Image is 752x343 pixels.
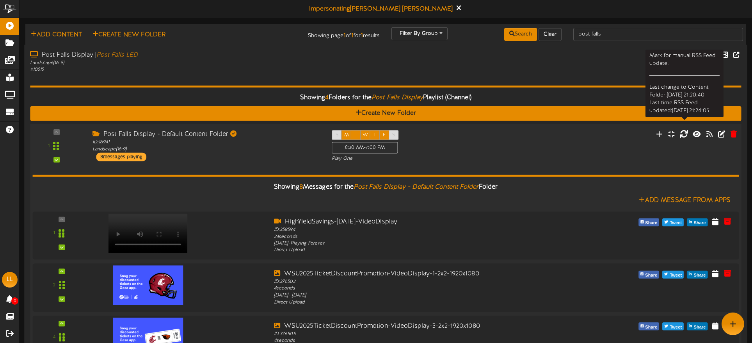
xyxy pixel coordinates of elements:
[687,270,708,278] button: Share
[373,132,376,138] span: T
[30,66,320,73] div: # 10515
[332,142,398,154] div: 8:30 AM - 7:00 PM
[504,28,537,41] button: Search
[343,32,346,39] strong: 1
[30,50,320,59] div: Post Falls Display |
[96,152,147,161] div: 8 messages playing
[274,292,556,298] div: [DATE] - [DATE]
[28,30,84,40] button: Add Content
[687,322,708,330] button: Share
[351,32,354,39] strong: 1
[30,59,320,66] div: Landscape ( 16:9 )
[363,132,368,138] span: W
[336,132,338,138] span: S
[668,219,683,227] span: Tweet
[344,132,349,138] span: M
[113,265,183,305] img: 6057019c-62c8-40f1-9209-88838aa65450.png
[644,323,659,331] span: Share
[27,179,745,195] div: Showing Messages for the Folder
[274,217,556,226] div: HighYieldSavings-[DATE]-VideoDisplay
[668,271,683,279] span: Tweet
[354,184,478,191] i: Post Falls Display - Default Content Folder
[274,322,556,330] div: WSU2025TicketDiscountPromotion-VideoDisplay-3-2x2-1920x1080
[265,27,386,40] div: Showing page of for results
[636,196,733,205] button: Add Message From Apps
[30,106,741,121] button: Create New Folder
[662,322,684,330] button: Tweet
[638,218,659,226] button: Share
[573,28,743,41] input: -- Search Playlists by Name --
[361,32,363,39] strong: 1
[687,218,708,226] button: Share
[11,297,18,305] span: 0
[24,89,747,106] div: Showing Folders for the Playlist (Channel)
[662,218,684,226] button: Tweet
[692,219,708,227] span: Share
[662,270,684,278] button: Tweet
[274,247,556,254] div: Direct Upload
[274,269,556,278] div: WSU2025TicketDiscountPromotion-VideoDisplay-1-2x2-1920x1080
[92,130,320,139] div: Post Falls Display - Default Content Folder
[383,132,386,138] span: F
[90,30,168,40] button: Create New Folder
[692,323,708,331] span: Share
[92,139,320,153] div: ID: 16941 Landscape ( 16:9 )
[96,51,138,58] i: Post Falls LED
[2,272,18,288] div: LL
[325,94,329,101] span: 4
[638,270,659,278] button: Share
[692,271,708,279] span: Share
[332,155,500,162] div: Play One
[355,132,357,138] span: T
[372,94,423,101] i: Post Falls Display
[299,184,303,191] span: 8
[539,28,562,41] button: Clear
[638,322,659,330] button: Share
[274,279,556,292] div: ID: 376502 4 seconds
[392,132,395,138] span: S
[274,227,556,240] div: ID: 358594 24 seconds
[644,219,659,227] span: Share
[274,299,556,305] div: Direct Upload
[274,240,556,247] div: [DATE] - Playing Forever
[391,27,448,40] button: Filter By Group
[644,271,659,279] span: Share
[668,323,683,331] span: Tweet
